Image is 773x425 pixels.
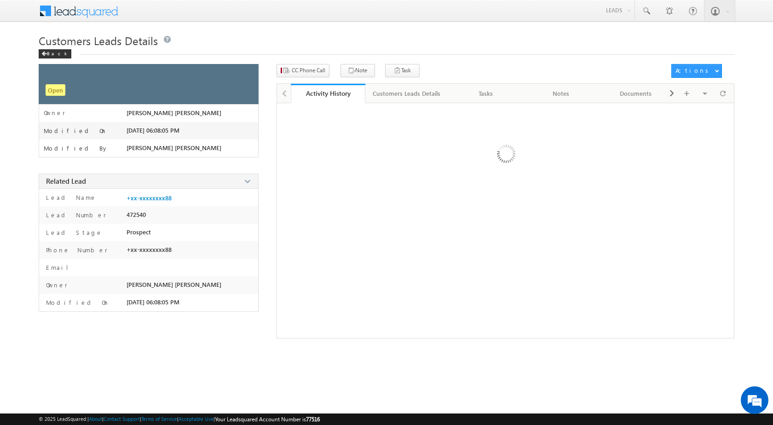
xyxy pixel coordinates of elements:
[44,193,97,202] label: Lead Name
[449,84,524,103] a: Tasks
[291,84,366,103] a: Activity History
[44,228,103,237] label: Lead Stage
[385,64,420,77] button: Task
[44,211,106,219] label: Lead Number
[298,89,359,98] div: Activity History
[215,416,320,423] span: Your Leadsquared Account Number is
[127,144,221,151] span: [PERSON_NAME] [PERSON_NAME]
[46,84,65,96] span: Open
[671,64,722,78] button: Actions
[127,127,179,134] span: [DATE] 06:08:05 PM
[127,281,221,288] span: [PERSON_NAME] [PERSON_NAME]
[675,66,712,75] div: Actions
[44,127,107,134] label: Modified On
[292,66,325,75] span: CC Phone Call
[606,88,665,99] div: Documents
[44,263,75,272] label: Email
[179,416,213,422] a: Acceptable Use
[44,145,109,152] label: Modified By
[340,64,375,77] button: Note
[456,88,515,99] div: Tasks
[44,298,110,307] label: Modified On
[46,176,86,186] span: Related Lead
[89,416,102,422] a: About
[141,416,177,422] a: Terms of Service
[127,298,179,306] span: [DATE] 06:08:05 PM
[127,194,172,202] a: +xx-xxxxxxxx88
[531,88,590,99] div: Notes
[127,228,151,236] span: Prospect
[39,49,71,58] div: Back
[127,211,146,218] span: 472540
[277,64,329,77] button: CC Phone Call
[599,84,674,103] a: Documents
[373,88,440,99] div: Customers Leads Details
[127,246,172,253] span: +xx-xxxxxxxx88
[365,84,449,103] a: Customers Leads Details
[104,416,140,422] a: Contact Support
[39,415,320,424] span: © 2025 LeadSquared | | | | |
[524,84,599,103] a: Notes
[44,281,68,289] label: Owner
[127,109,221,116] span: [PERSON_NAME] [PERSON_NAME]
[44,109,65,116] label: Owner
[39,33,158,48] span: Customers Leads Details
[44,246,108,254] label: Phone Number
[458,108,553,203] img: Loading ...
[306,416,320,423] span: 77516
